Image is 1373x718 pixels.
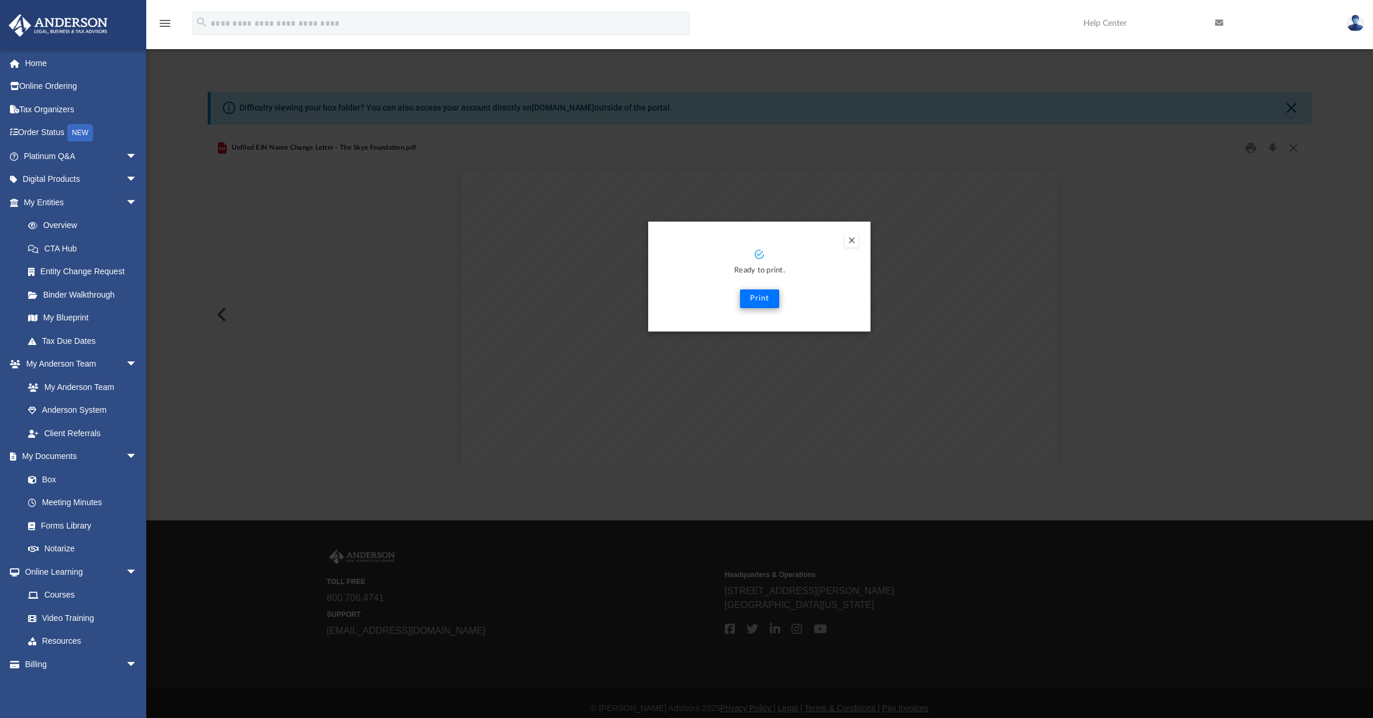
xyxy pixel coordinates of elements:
[8,676,155,699] a: Events Calendar
[16,329,155,353] a: Tax Due Dates
[5,14,111,37] img: Anderson Advisors Platinum Portal
[195,16,208,29] i: search
[8,191,155,214] a: My Entitiesarrow_drop_down
[8,51,155,75] a: Home
[16,375,143,399] a: My Anderson Team
[67,124,93,141] div: NEW
[126,560,149,584] span: arrow_drop_down
[1347,15,1364,32] img: User Pic
[126,144,149,168] span: arrow_drop_down
[660,264,859,278] p: Ready to print.
[8,653,155,676] a: Billingarrow_drop_down
[8,121,155,145] a: Order StatusNEW
[16,283,155,306] a: Binder Walkthrough
[158,16,172,30] i: menu
[126,445,149,469] span: arrow_drop_down
[8,560,149,584] a: Online Learningarrow_drop_down
[16,306,149,330] a: My Blueprint
[8,353,149,376] a: My Anderson Teamarrow_drop_down
[16,491,149,515] a: Meeting Minutes
[16,422,149,445] a: Client Referrals
[8,168,155,191] a: Digital Productsarrow_drop_down
[158,22,172,30] a: menu
[16,514,143,537] a: Forms Library
[16,584,149,607] a: Courses
[126,653,149,676] span: arrow_drop_down
[126,168,149,192] span: arrow_drop_down
[740,289,779,308] button: Print
[16,537,149,561] a: Notarize
[16,260,155,284] a: Entity Change Request
[126,353,149,377] span: arrow_drop_down
[16,606,143,630] a: Video Training
[16,399,149,422] a: Anderson System
[16,468,143,491] a: Box
[8,98,155,121] a: Tax Organizers
[16,237,155,260] a: CTA Hub
[16,630,149,653] a: Resources
[126,191,149,215] span: arrow_drop_down
[8,144,155,168] a: Platinum Q&Aarrow_drop_down
[208,133,1312,465] div: Preview
[8,445,149,468] a: My Documentsarrow_drop_down
[8,75,155,98] a: Online Ordering
[16,214,155,237] a: Overview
